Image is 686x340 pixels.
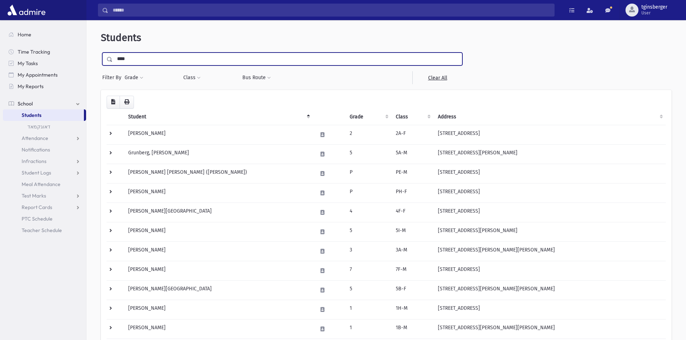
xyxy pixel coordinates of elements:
[391,280,433,300] td: 5B-F
[22,169,51,176] span: Student Logs
[434,164,666,183] td: [STREET_ADDRESS]
[391,164,433,183] td: PE-M
[434,203,666,222] td: [STREET_ADDRESS]
[434,241,666,261] td: [STREET_ADDRESS][PERSON_NAME][PERSON_NAME]
[345,222,391,241] td: 5
[3,167,86,178] a: Student Logs
[18,60,38,67] span: My Tasks
[345,203,391,222] td: 4
[124,164,313,183] td: [PERSON_NAME] [PERSON_NAME] ([PERSON_NAME])
[3,201,86,213] a: Report Cards
[22,112,41,118] span: Students
[391,183,433,203] td: PH-F
[434,125,666,144] td: [STREET_ADDRESS]
[124,183,313,203] td: [PERSON_NAME]
[120,96,134,109] button: Print
[3,144,86,155] a: Notifications
[3,121,86,132] a: דאוגקמאד
[124,71,144,84] button: Grade
[124,144,313,164] td: Grunberg, [PERSON_NAME]
[391,203,433,222] td: 4F-F
[124,280,313,300] td: [PERSON_NAME][GEOGRAPHIC_DATA]
[391,241,433,261] td: 3A-M
[391,261,433,280] td: 7F-M
[124,125,313,144] td: [PERSON_NAME]
[345,144,391,164] td: 5
[22,181,60,187] span: Meal Attendance
[18,83,44,90] span: My Reports
[3,225,86,236] a: Teacher Schedule
[3,58,86,69] a: My Tasks
[391,319,433,339] td: 1B-M
[3,29,86,40] a: Home
[391,109,433,125] th: Class: activate to sort column ascending
[345,183,391,203] td: P
[434,280,666,300] td: [STREET_ADDRESS][PERSON_NAME][PERSON_NAME]
[18,31,31,38] span: Home
[3,109,84,121] a: Students
[18,100,33,107] span: School
[434,261,666,280] td: [STREET_ADDRESS]
[3,132,86,144] a: Attendance
[345,261,391,280] td: 7
[391,300,433,319] td: 1H-M
[22,146,50,153] span: Notifications
[124,319,313,339] td: [PERSON_NAME]
[434,183,666,203] td: [STREET_ADDRESS]
[3,81,86,92] a: My Reports
[3,190,86,201] a: Test Marks
[22,216,53,222] span: PTC Schedule
[22,192,46,199] span: Test Marks
[124,300,313,319] td: [PERSON_NAME]
[391,144,433,164] td: 5A-M
[641,4,667,10] span: tginsberger
[391,125,433,144] td: 2A-F
[3,98,86,109] a: School
[22,135,48,141] span: Attendance
[18,72,58,78] span: My Appointments
[108,4,554,17] input: Search
[345,164,391,183] td: P
[3,178,86,190] a: Meal Attendance
[101,32,141,44] span: Students
[434,319,666,339] td: [STREET_ADDRESS][PERSON_NAME][PERSON_NAME]
[124,241,313,261] td: [PERSON_NAME]
[3,69,86,81] a: My Appointments
[345,300,391,319] td: 1
[107,96,120,109] button: CSV
[641,10,667,16] span: User
[124,109,313,125] th: Student: activate to sort column descending
[434,300,666,319] td: [STREET_ADDRESS]
[22,158,46,164] span: Infractions
[434,222,666,241] td: [STREET_ADDRESS][PERSON_NAME]
[22,204,52,210] span: Report Cards
[6,3,47,17] img: AdmirePro
[391,222,433,241] td: 5I-M
[412,71,462,84] a: Clear All
[345,241,391,261] td: 3
[124,261,313,280] td: [PERSON_NAME]
[124,203,313,222] td: [PERSON_NAME][GEOGRAPHIC_DATA]
[242,71,271,84] button: Bus Route
[434,144,666,164] td: [STREET_ADDRESS][PERSON_NAME]
[345,319,391,339] td: 1
[183,71,201,84] button: Class
[345,125,391,144] td: 2
[18,49,50,55] span: Time Tracking
[434,109,666,125] th: Address: activate to sort column ascending
[345,280,391,300] td: 5
[3,155,86,167] a: Infractions
[345,109,391,125] th: Grade: activate to sort column ascending
[22,227,62,234] span: Teacher Schedule
[3,213,86,225] a: PTC Schedule
[102,74,124,81] span: Filter By
[3,46,86,58] a: Time Tracking
[124,222,313,241] td: [PERSON_NAME]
